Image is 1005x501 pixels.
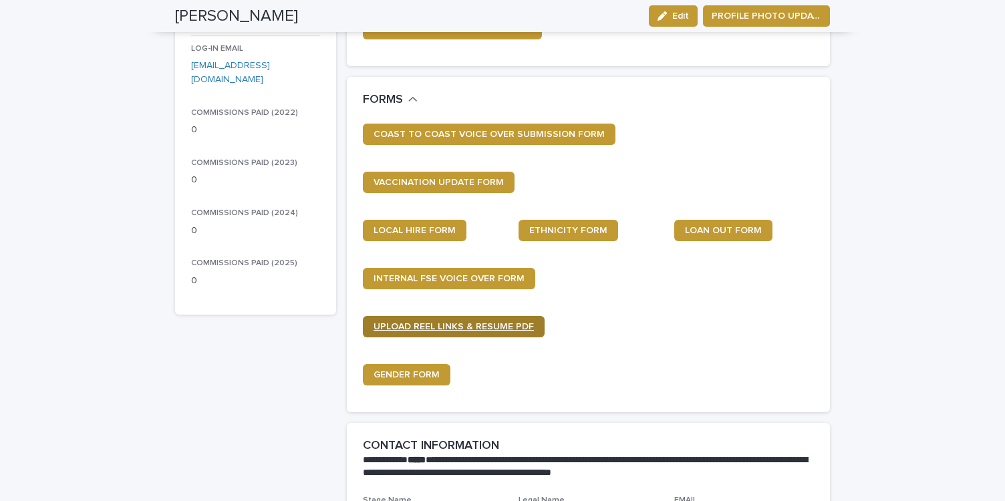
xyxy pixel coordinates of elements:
[363,93,403,108] h2: FORMS
[363,364,450,385] a: GENDER FORM
[363,439,499,454] h2: CONTACT INFORMATION
[363,124,615,145] a: COAST TO COAST VOICE OVER SUBMISSION FORM
[703,5,830,27] button: PROFILE PHOTO UPDATE
[191,123,320,137] p: 0
[685,226,762,235] span: LOAN OUT FORM
[672,11,689,21] span: Edit
[519,220,618,241] a: ETHNICITY FORM
[674,220,772,241] a: LOAN OUT FORM
[363,220,466,241] a: LOCAL HIRE FORM
[191,274,320,288] p: 0
[374,178,504,187] span: VACCINATION UPDATE FORM
[191,109,298,117] span: COMMISSIONS PAID (2022)
[374,370,440,379] span: GENDER FORM
[191,224,320,238] p: 0
[191,209,298,217] span: COMMISSIONS PAID (2024)
[363,268,535,289] a: INTERNAL FSE VOICE OVER FORM
[374,226,456,235] span: LOCAL HIRE FORM
[191,45,243,53] span: LOG-IN EMAIL
[175,7,298,26] h2: [PERSON_NAME]
[712,9,821,23] span: PROFILE PHOTO UPDATE
[529,226,607,235] span: ETHNICITY FORM
[374,322,534,331] span: UPLOAD REEL LINKS & RESUME PDF
[191,61,270,84] a: [EMAIL_ADDRESS][DOMAIN_NAME]
[191,259,297,267] span: COMMISSIONS PAID (2025)
[363,316,545,337] a: UPLOAD REEL LINKS & RESUME PDF
[374,130,605,139] span: COAST TO COAST VOICE OVER SUBMISSION FORM
[649,5,698,27] button: Edit
[363,172,515,193] a: VACCINATION UPDATE FORM
[191,159,297,167] span: COMMISSIONS PAID (2023)
[363,93,418,108] button: FORMS
[191,173,320,187] p: 0
[374,274,525,283] span: INTERNAL FSE VOICE OVER FORM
